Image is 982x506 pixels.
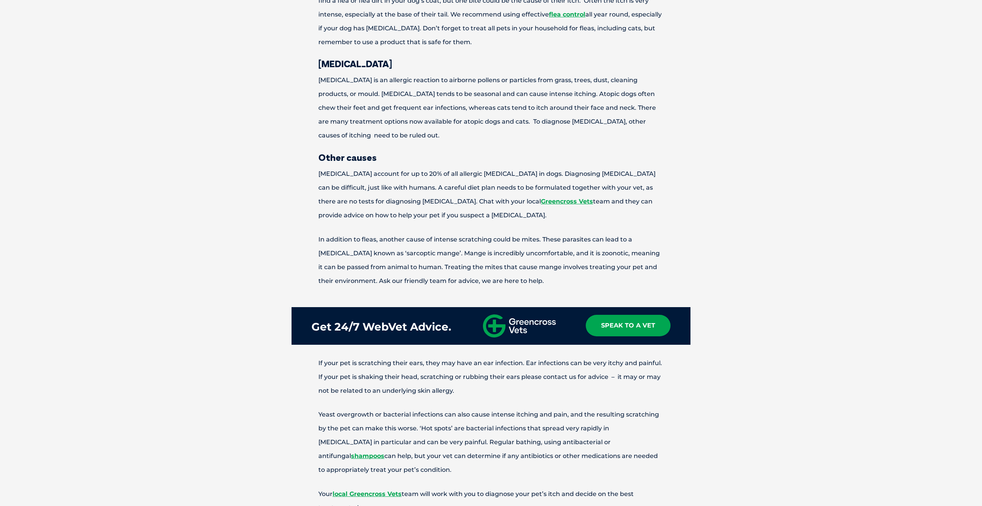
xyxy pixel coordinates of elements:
[292,59,690,68] h3: [MEDICAL_DATA]
[549,11,585,18] a: flea control
[586,315,671,336] a: Speak To A Vet
[292,167,690,222] p: [MEDICAL_DATA] account for up to 20% of all allergic [MEDICAL_DATA] in dogs. Diagnosing [MEDICAL_...
[311,315,451,339] div: Get 24/7 WebVet Advice.
[292,356,690,398] p: If your pet is scratching their ears, they may have an ear infection. Ear infections can be very ...
[541,198,593,205] a: Greencross Vets
[292,408,690,477] p: Yeast overgrowth or bacterial infections can also cause intense itching and pain, and the resulti...
[351,452,384,460] a: shampoos
[292,153,690,162] h3: Other causes
[483,314,556,337] img: gxv-logo-horizontal.svg
[292,73,690,142] p: [MEDICAL_DATA] is an allergic reaction to airborne pollens or particles from grass, trees, dust, ...
[292,233,690,288] p: In addition to fleas, another cause of intense scratching could be mites. These parasites can lea...
[333,490,402,498] a: local Greencross Vets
